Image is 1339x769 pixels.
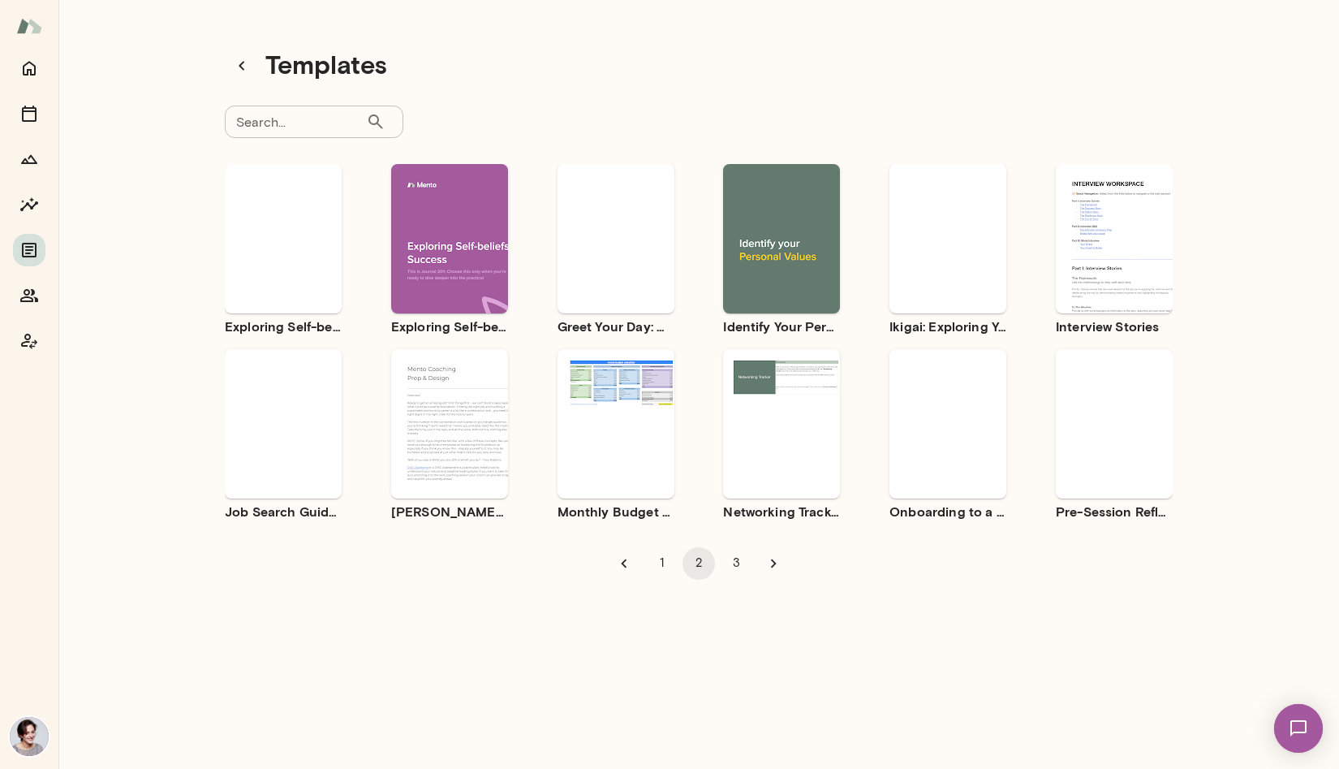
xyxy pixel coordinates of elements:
button: Members [13,279,45,312]
h6: [PERSON_NAME] Offer Statement Prep & Design [391,502,508,521]
h6: Monthly Budget Calculator [558,502,674,521]
button: Go to previous page [608,547,640,580]
button: Documents [13,234,45,266]
div: pagination [225,534,1173,580]
button: Sessions [13,97,45,130]
button: Go to page 3 [720,547,752,580]
h6: Exploring Self-beliefs: Failures [225,317,342,336]
h6: Networking Tracker [723,502,840,521]
h6: Pre-Session Reflection [1056,502,1173,521]
h6: Interview Stories [1056,317,1173,336]
button: Go to page 1 [645,547,678,580]
h6: Ikigai: Exploring Your Purpose and Career [889,317,1006,336]
button: Go to next page [757,547,790,580]
button: Insights [13,188,45,221]
h4: Templates [265,49,387,83]
h6: Onboarding to a New Job: 30/60/90 Day Plan [889,502,1006,521]
h6: Greet Your Day: Morning Journal [558,317,674,336]
button: Growth Plan [13,143,45,175]
button: Home [13,52,45,84]
nav: pagination navigation [605,547,792,580]
img: Mento [16,11,42,41]
img: Keren Amit Bigio [10,717,49,756]
button: page 2 [682,547,715,580]
h6: Job Search Guide & Worksheet [225,502,342,521]
h6: Exploring Self-beliefs: Success [391,317,508,336]
h6: Identify Your Personal Values [723,317,840,336]
button: Coach app [13,325,45,357]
